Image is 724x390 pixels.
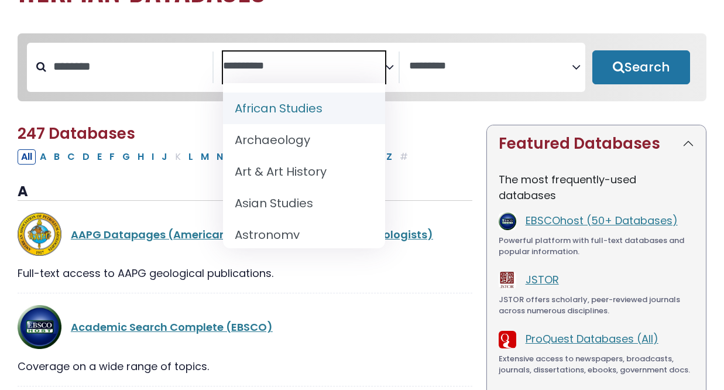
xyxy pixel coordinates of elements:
button: Submit for Search Results [592,50,690,84]
div: Coverage on a wide range of topics. [18,358,472,374]
a: AAPG Datapages (American Association of Petroleum Geologists) [71,227,433,242]
a: JSTOR [526,272,559,287]
button: Filter Results B [50,149,63,165]
button: Filter Results G [119,149,133,165]
a: EBSCOhost (50+ Databases) [526,213,678,228]
button: Filter Results H [134,149,147,165]
button: Filter Results A [36,149,50,165]
button: Filter Results C [64,149,78,165]
button: Filter Results I [148,149,157,165]
li: Archaeology [223,124,385,156]
button: Filter Results F [106,149,118,165]
div: Extensive access to newspapers, broadcasts, journals, dissertations, ebooks, government docs. [499,353,694,376]
div: Powerful platform with full-text databases and popular information. [499,235,694,258]
li: Astronomy [223,219,385,251]
button: Filter Results E [94,149,105,165]
input: Search database by title or keyword [46,57,212,76]
button: Filter Results N [213,149,227,165]
button: Featured Databases [487,125,706,162]
li: Art & Art History [223,156,385,187]
textarea: Search [223,60,386,73]
a: Academic Search Complete (EBSCO) [71,320,273,334]
div: Alpha-list to filter by first letter of database name [18,149,413,163]
button: Filter Results J [158,149,171,165]
li: African Studies [223,93,385,124]
button: Filter Results D [79,149,93,165]
h3: A [18,183,472,201]
div: Full-text access to AAPG geological publications. [18,265,472,281]
span: 247 Databases [18,123,135,144]
li: Asian Studies [223,187,385,219]
button: Filter Results M [197,149,212,165]
a: ProQuest Databases (All) [526,331,658,346]
nav: Search filters [18,33,706,101]
p: The most frequently-used databases [499,172,694,203]
button: Filter Results L [185,149,197,165]
button: All [18,149,36,165]
textarea: Search [409,60,572,73]
button: Filter Results Z [383,149,396,165]
div: JSTOR offers scholarly, peer-reviewed journals across numerous disciplines. [499,294,694,317]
